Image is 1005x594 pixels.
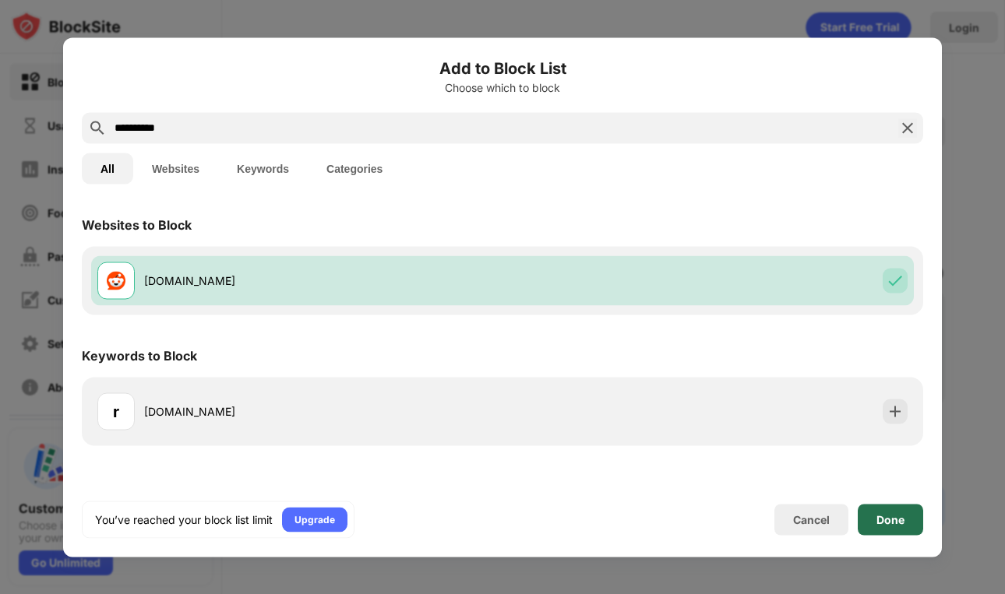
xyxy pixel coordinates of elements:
div: Upgrade [294,511,335,527]
div: Keywords to Block [82,347,197,363]
img: search-close [898,118,917,137]
h6: Add to Block List [82,56,923,79]
div: [DOMAIN_NAME] [144,272,503,289]
div: You’ve reached your block list limit [95,511,273,527]
button: Keywords [218,153,308,184]
div: [DOMAIN_NAME] [144,403,503,420]
button: Websites [133,153,218,184]
img: search.svg [88,118,107,137]
button: All [82,153,133,184]
div: Websites to Block [82,216,192,232]
button: Categories [308,153,401,184]
img: favicons [107,271,125,290]
div: Done [876,513,905,525]
div: r [113,399,119,423]
div: Choose which to block [82,81,923,93]
div: Cancel [793,513,830,526]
